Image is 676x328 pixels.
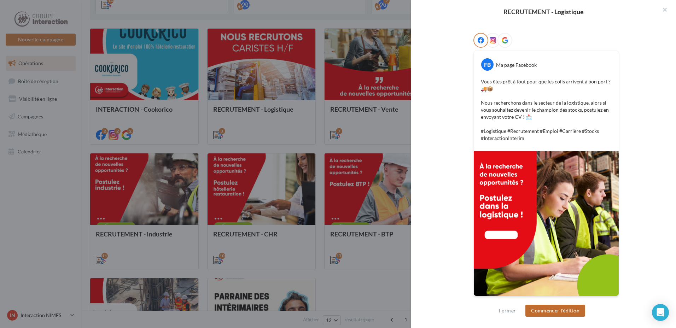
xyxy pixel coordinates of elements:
div: La prévisualisation est non-contractuelle [473,296,619,305]
div: Ma page Facebook [496,61,537,69]
div: RECRUTEMENT - Logistique [422,8,665,15]
button: Fermer [496,306,519,315]
div: FB [481,58,494,71]
div: Open Intercom Messenger [652,304,669,321]
p: Vous êtes prêt à tout pour que les colis arrivent à bon port ? 🚚📦 Nous recherchons dans le secteu... [481,78,612,142]
button: Commencer l'édition [525,305,585,317]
